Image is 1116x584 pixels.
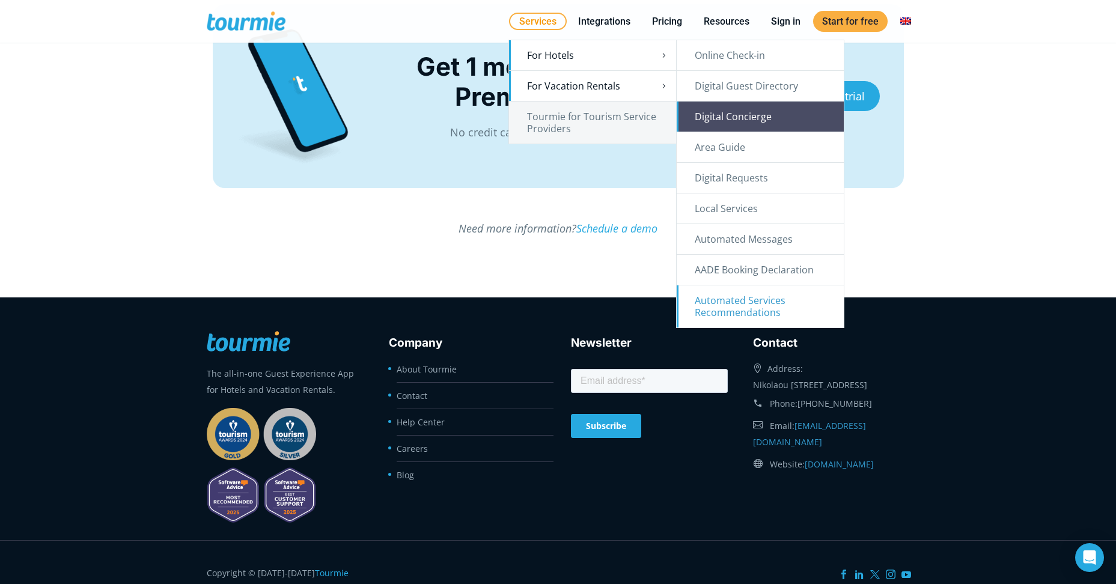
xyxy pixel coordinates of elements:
[397,443,428,454] a: Careers
[753,415,910,453] div: Email:
[762,14,810,29] a: Sign in
[753,453,910,475] div: Website:
[207,365,364,398] p: The all-in-one Guest Experience App for Hotels and Vacation Rentals.
[389,334,546,352] h3: Company
[450,125,666,139] span: No credit card is required. Cancel anytime.
[753,393,910,415] div: Phone:
[397,363,457,375] a: About Tourmie
[1075,543,1104,572] div: Open Intercom Messenger
[643,14,691,29] a: Pricing
[509,102,676,144] a: Tourmie for Tourism Service Providers
[397,469,414,481] a: Blog
[805,458,874,470] a: [DOMAIN_NAME]
[571,334,728,352] h3: Newsletter
[571,367,728,446] iframe: Form 0
[677,193,844,224] a: Local Services
[677,102,844,132] a: Digital Concierge
[459,221,657,236] em: Need more information?
[569,14,639,29] a: Integrations
[839,570,849,579] a: Facebook
[855,570,864,579] a: LinkedIn
[886,570,895,579] a: Instagram
[901,570,911,579] a: YouTube
[509,13,567,30] a: Services
[695,14,758,29] a: Resources
[677,285,844,327] a: Automated Services Recommendations
[397,390,427,401] a: Contact
[677,40,844,70] a: Online Check-in
[677,132,844,162] a: Area Guide
[677,163,844,193] a: Digital Requests
[753,420,866,448] a: [EMAIL_ADDRESS][DOMAIN_NAME]
[797,398,872,409] a: [PHONE_NUMBER]
[813,11,888,32] a: Start for free
[398,52,718,112] div: Get 1 month of Tourmie Premium for free
[870,570,880,579] a: Twitter
[677,71,844,101] a: Digital Guest Directory
[576,221,657,236] a: Schedule a demo
[677,255,844,285] a: AADE Booking Declaration
[753,357,910,393] div: Address: Nikolaou [STREET_ADDRESS]
[509,71,676,101] a: For Vacation Rentals
[315,567,349,579] a: Tourmie
[753,334,910,352] h3: Contact
[509,40,676,70] a: For Hotels
[397,416,445,428] a: Help Center
[677,224,844,254] a: Automated Messages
